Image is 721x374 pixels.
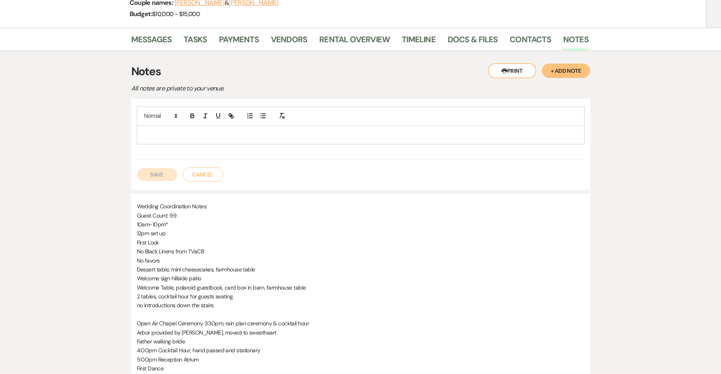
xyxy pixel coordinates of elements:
p: 10am-10pm* [137,220,585,229]
a: Tasks [184,33,207,51]
a: Docs & Files [448,33,498,51]
h3: Notes [131,63,590,80]
p: 4:00pm Cocktail Hour, hand passed and stationary [137,346,585,355]
button: + Add Note [542,64,590,78]
p: no introductions down the stairs [137,301,585,310]
p: All notes are private to your venue. [131,83,413,94]
button: Save [137,168,177,181]
p: 2 tables, cocktail hour for guests seating [137,292,585,301]
p: Open Air Chapel Ceremony 3:30pm, rain plan ceremony & cocktail hour [137,319,585,328]
p: First Dance [137,364,585,373]
button: Cancel [183,167,223,182]
span: $10,000 - $15,000 [152,10,200,18]
button: Print [488,63,536,78]
p: Welcome sign hillside patio [137,274,585,283]
a: Vendors [271,33,307,51]
p: Father walking bride [137,337,585,346]
a: Contacts [510,33,551,51]
p: Welcome Table, polaroid guestbook, card box in barn, farmhouse table [137,283,585,292]
a: Rental Overview [319,33,390,51]
a: Notes [563,33,589,51]
p: No favors [137,256,585,265]
p: Guest Count: 99 [137,211,585,220]
p: First Look [137,238,585,247]
p: Arbor provided by [PERSON_NAME], moved to sweetheart [137,328,585,337]
a: Payments [219,33,259,51]
span: Budget: [130,10,153,18]
p: Dessert table, mini cheesecakes, farmhouse table [137,265,585,274]
p: 5:00pm Reception Atrium [137,355,585,364]
p: Wedding Coordination Notes: [137,202,585,211]
p: No Black Linens from TVaCB [137,247,585,256]
a: Timeline [402,33,436,51]
a: Messages [131,33,172,51]
p: 12pm set up [137,229,585,238]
